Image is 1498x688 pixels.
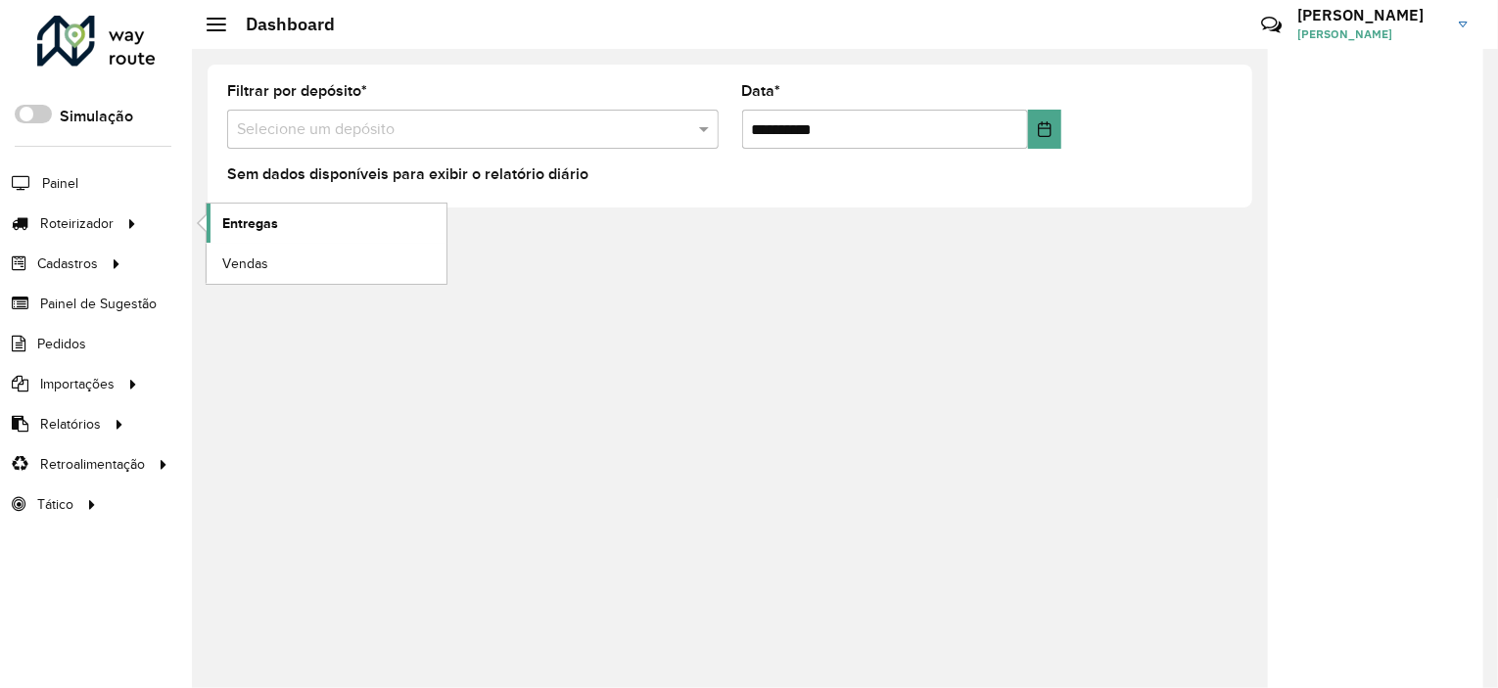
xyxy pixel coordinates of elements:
span: Roteirizador [40,213,114,234]
span: Vendas [222,253,268,274]
span: Pedidos [37,334,86,354]
span: Painel [42,173,78,194]
span: Retroalimentação [40,454,145,475]
label: Simulação [60,105,133,128]
label: Sem dados disponíveis para exibir o relatório diário [227,162,588,186]
a: Entregas [207,204,446,243]
h3: [PERSON_NAME] [1297,6,1444,24]
button: Choose Date [1028,110,1061,149]
h2: Dashboard [226,14,335,35]
a: Contato Rápido [1250,4,1292,46]
span: Importações [40,374,115,394]
span: Painel de Sugestão [40,294,157,314]
span: Relatórios [40,414,101,435]
span: Tático [37,494,73,515]
span: Cadastros [37,253,98,274]
label: Data [742,79,781,103]
a: Vendas [207,244,446,283]
label: Filtrar por depósito [227,79,367,103]
span: [PERSON_NAME] [1297,25,1444,43]
span: Entregas [222,213,278,234]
